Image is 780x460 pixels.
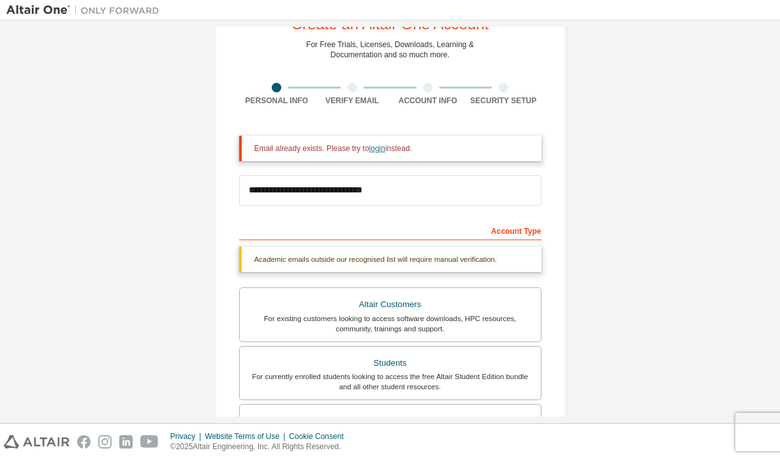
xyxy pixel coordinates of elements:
img: altair_logo.svg [4,435,70,449]
div: Create an Altair One Account [291,17,489,32]
img: linkedin.svg [119,435,133,449]
div: For currently enrolled students looking to access the free Altair Student Edition bundle and all ... [247,371,533,392]
div: Students [247,354,533,372]
p: © 2025 Altair Engineering, Inc. All Rights Reserved. [170,442,351,452]
div: Email already exists. Please try to instead. [254,143,531,154]
a: login [369,144,385,153]
div: Faculty [247,412,533,430]
div: Website Terms of Use [205,431,289,442]
div: Personal Info [239,96,315,106]
img: instagram.svg [98,435,112,449]
img: Altair One [6,4,166,17]
div: Altair Customers [247,296,533,313]
img: facebook.svg [77,435,91,449]
div: Security Setup [466,96,541,106]
div: Cookie Consent [289,431,351,442]
div: For Free Trials, Licenses, Downloads, Learning & Documentation and so much more. [306,40,474,60]
div: Account Type [239,220,541,240]
div: Privacy [170,431,205,442]
div: For existing customers looking to access software downloads, HPC resources, community, trainings ... [247,313,533,334]
img: youtube.svg [140,435,159,449]
div: Verify Email [314,96,390,106]
div: Academic emails outside our recognised list will require manual verification. [239,247,541,272]
div: Account Info [390,96,466,106]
